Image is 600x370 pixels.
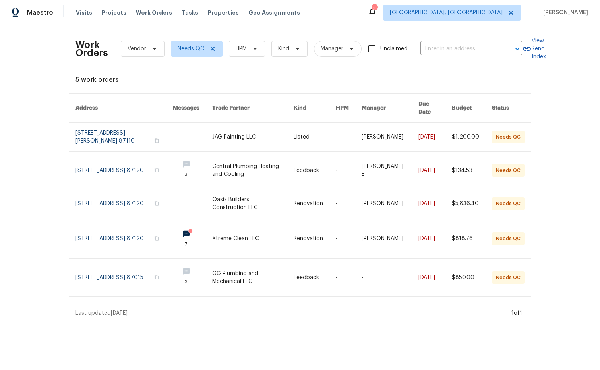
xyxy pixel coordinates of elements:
[153,274,160,281] button: Copy Address
[321,45,343,53] span: Manager
[287,152,329,189] td: Feedback
[69,94,166,123] th: Address
[208,9,239,17] span: Properties
[412,94,445,123] th: Due Date
[540,9,588,17] span: [PERSON_NAME]
[248,9,300,17] span: Geo Assignments
[329,218,355,259] td: -
[372,5,377,13] div: 3
[445,94,486,123] th: Budget
[178,45,204,53] span: Needs QC
[420,43,500,55] input: Enter in an address
[355,152,412,189] td: [PERSON_NAME] E
[287,189,329,218] td: Renovation
[111,310,128,316] span: [DATE]
[182,10,198,15] span: Tasks
[355,218,412,259] td: [PERSON_NAME]
[329,94,355,123] th: HPM
[329,259,355,297] td: -
[355,189,412,218] td: [PERSON_NAME]
[206,189,288,218] td: Oasis Builders Construction LLC
[75,41,108,57] h2: Work Orders
[153,166,160,173] button: Copy Address
[355,123,412,152] td: [PERSON_NAME]
[206,218,288,259] td: Xtreme Clean LLC
[390,9,503,17] span: [GEOGRAPHIC_DATA], [GEOGRAPHIC_DATA]
[166,94,206,123] th: Messages
[75,309,509,317] div: Last updated
[76,9,92,17] span: Visits
[27,9,53,17] span: Maestro
[75,76,525,84] div: 5 work orders
[206,259,288,297] td: GG Plumbing and Mechanical LLC
[486,94,531,123] th: Status
[329,123,355,152] td: -
[522,37,546,61] a: View Reno Index
[278,45,289,53] span: Kind
[153,235,160,242] button: Copy Address
[102,9,126,17] span: Projects
[206,123,288,152] td: JAG Painting LLC
[380,45,408,53] span: Unclaimed
[511,309,522,317] div: 1 of 1
[136,9,172,17] span: Work Orders
[287,94,329,123] th: Kind
[236,45,247,53] span: HPM
[329,189,355,218] td: -
[128,45,146,53] span: Vendor
[206,94,288,123] th: Trade Partner
[355,94,412,123] th: Manager
[329,152,355,189] td: -
[287,218,329,259] td: Renovation
[287,123,329,152] td: Listed
[153,200,160,207] button: Copy Address
[287,259,329,297] td: Feedback
[206,152,288,189] td: Central Plumbing Heating and Cooling
[355,259,412,297] td: -
[153,137,160,144] button: Copy Address
[512,43,523,54] button: Open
